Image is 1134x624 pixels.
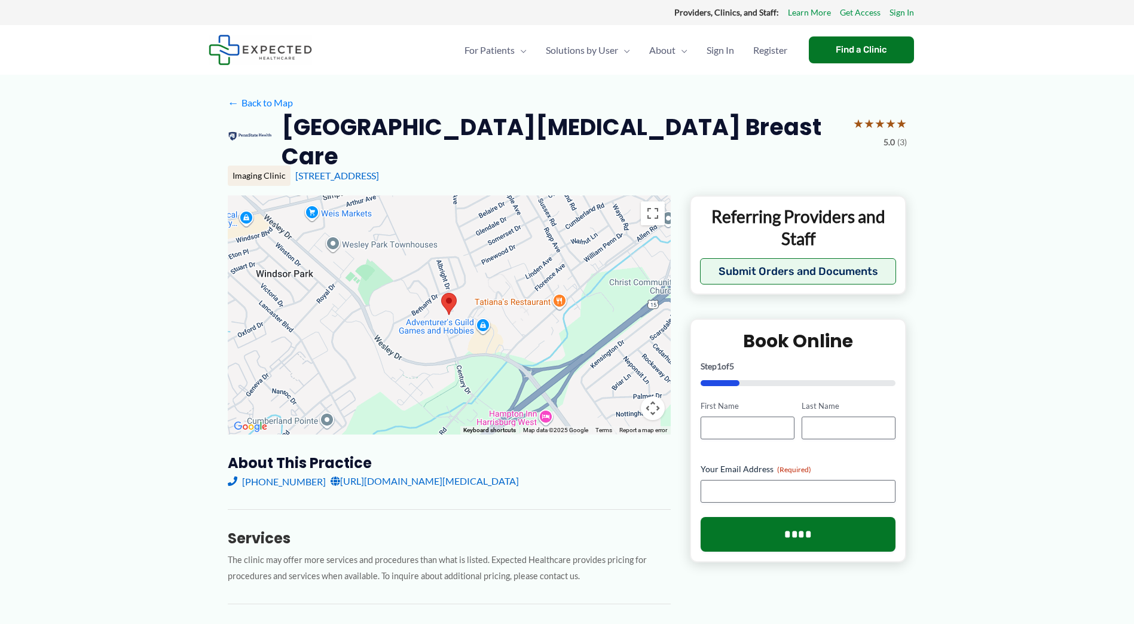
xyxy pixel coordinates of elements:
[701,329,896,353] h2: Book Online
[228,552,671,585] p: The clinic may offer more services and procedures than what is listed. Expected Healthcare provid...
[618,29,630,71] span: Menu Toggle
[228,166,291,186] div: Imaging Clinic
[463,426,516,435] button: Keyboard shortcuts
[295,170,379,181] a: [STREET_ADDRESS]
[788,5,831,20] a: Learn More
[701,362,896,371] p: Step of
[744,29,797,71] a: Register
[717,361,722,371] span: 1
[840,5,881,20] a: Get Access
[890,5,914,20] a: Sign In
[640,29,697,71] a: AboutMenu Toggle
[697,29,744,71] a: Sign In
[675,29,687,71] span: Menu Toggle
[674,7,779,17] strong: Providers, Clinics, and Staff:
[331,472,519,490] a: [URL][DOMAIN_NAME][MEDICAL_DATA]
[729,361,734,371] span: 5
[231,419,270,435] img: Google
[464,29,515,71] span: For Patients
[875,112,885,134] span: ★
[884,134,895,150] span: 5.0
[649,29,675,71] span: About
[885,112,896,134] span: ★
[455,29,536,71] a: For PatientsMenu Toggle
[282,112,843,172] h2: [GEOGRAPHIC_DATA][MEDICAL_DATA] Breast Care
[700,258,897,285] button: Submit Orders and Documents
[228,472,326,490] a: [PHONE_NUMBER]
[701,400,794,412] label: First Name
[753,29,787,71] span: Register
[853,112,864,134] span: ★
[896,112,907,134] span: ★
[802,400,895,412] label: Last Name
[536,29,640,71] a: Solutions by UserMenu Toggle
[641,201,665,225] button: Toggle fullscreen view
[515,29,527,71] span: Menu Toggle
[228,97,239,108] span: ←
[897,134,907,150] span: (3)
[864,112,875,134] span: ★
[619,427,667,433] a: Report a map error
[228,529,671,547] h3: Services
[228,454,671,472] h3: About this practice
[231,419,270,435] a: Open this area in Google Maps (opens a new window)
[777,465,811,474] span: (Required)
[209,35,312,65] img: Expected Healthcare Logo - side, dark font, small
[595,427,612,433] a: Terms (opens in new tab)
[546,29,618,71] span: Solutions by User
[701,463,896,475] label: Your Email Address
[228,94,293,112] a: ←Back to Map
[707,29,734,71] span: Sign In
[641,396,665,420] button: Map camera controls
[455,29,797,71] nav: Primary Site Navigation
[523,427,588,433] span: Map data ©2025 Google
[809,36,914,63] a: Find a Clinic
[700,206,897,249] p: Referring Providers and Staff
